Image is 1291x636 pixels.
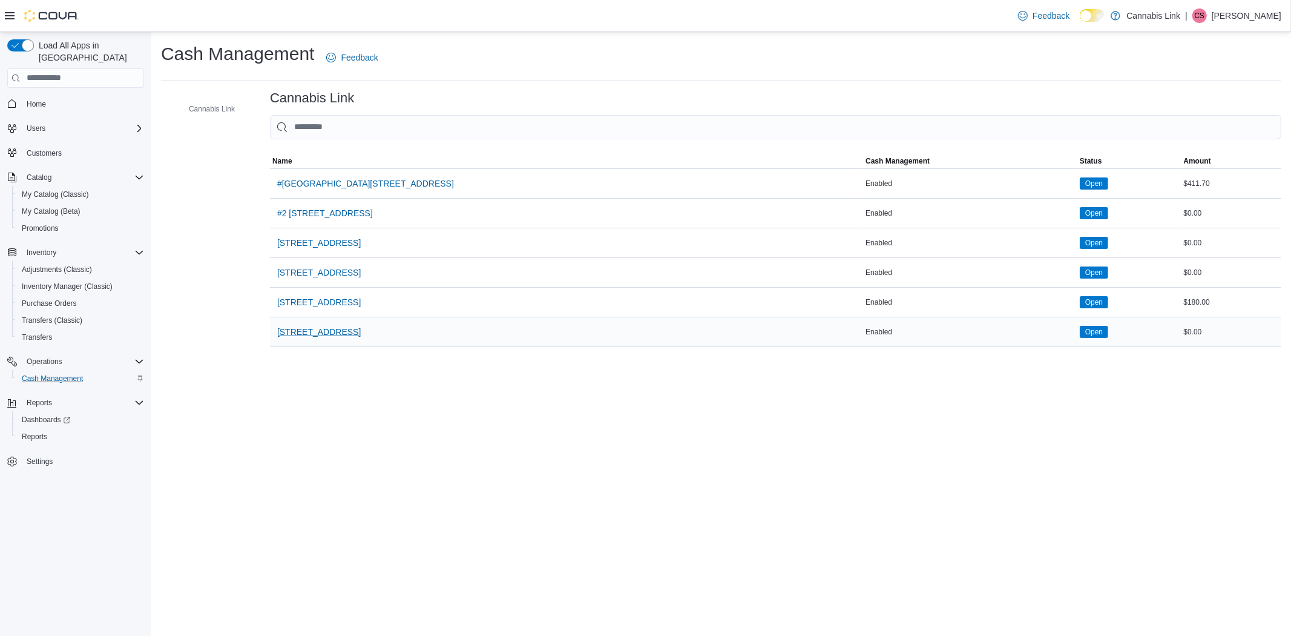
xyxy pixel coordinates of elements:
[277,237,361,249] span: [STREET_ADDRESS]
[22,121,50,136] button: Users
[22,121,144,136] span: Users
[7,90,144,502] nav: Complex example
[22,146,67,161] a: Customers
[2,95,149,113] button: Home
[22,190,89,199] span: My Catalog (Classic)
[12,203,149,220] button: My Catalog (Beta)
[1212,8,1281,23] p: [PERSON_NAME]
[22,374,83,383] span: Cash Management
[17,279,144,294] span: Inventory Manager (Classic)
[22,354,144,369] span: Operations
[1085,297,1103,308] span: Open
[17,279,117,294] a: Inventory Manager (Classic)
[277,207,373,219] span: #2 [STREET_ADDRESS]
[863,176,1077,191] div: Enabled
[17,262,144,277] span: Adjustments (Classic)
[1181,206,1281,220] div: $0.00
[12,186,149,203] button: My Catalog (Classic)
[22,454,144,469] span: Settings
[24,10,79,22] img: Cova
[341,51,378,64] span: Feedback
[866,156,930,166] span: Cash Management
[272,260,366,285] button: [STREET_ADDRESS]
[277,267,361,279] span: [STREET_ADDRESS]
[272,320,366,344] button: [STREET_ADDRESS]
[22,396,57,410] button: Reports
[161,42,314,66] h1: Cash Management
[1080,326,1108,338] span: Open
[22,97,51,111] a: Home
[17,371,88,386] a: Cash Management
[12,312,149,329] button: Transfers (Classic)
[1181,325,1281,339] div: $0.00
[1085,326,1103,337] span: Open
[277,326,361,338] span: [STREET_ADDRESS]
[22,282,113,291] span: Inventory Manager (Classic)
[2,169,149,186] button: Catalog
[1080,177,1108,190] span: Open
[1013,4,1074,28] a: Feedback
[22,299,77,308] span: Purchase Orders
[17,330,144,345] span: Transfers
[272,201,378,225] button: #2 [STREET_ADDRESS]
[863,295,1077,310] div: Enabled
[1077,154,1181,168] button: Status
[1085,178,1103,189] span: Open
[22,170,56,185] button: Catalog
[1126,8,1180,23] p: Cannabis Link
[1181,236,1281,250] div: $0.00
[1085,208,1103,219] span: Open
[1184,156,1211,166] span: Amount
[12,329,149,346] button: Transfers
[189,104,235,114] span: Cannabis Link
[2,244,149,261] button: Inventory
[2,120,149,137] button: Users
[2,144,149,162] button: Customers
[863,236,1077,250] div: Enabled
[12,428,149,445] button: Reports
[17,221,144,236] span: Promotions
[17,371,144,386] span: Cash Management
[22,316,82,325] span: Transfers (Classic)
[12,295,149,312] button: Purchase Orders
[17,412,144,427] span: Dashboards
[863,325,1077,339] div: Enabled
[12,278,149,295] button: Inventory Manager (Classic)
[1080,9,1105,22] input: Dark Mode
[1192,8,1207,23] div: Chloe Smith
[12,370,149,387] button: Cash Management
[1085,237,1103,248] span: Open
[12,220,149,237] button: Promotions
[321,45,383,70] a: Feedback
[277,177,454,190] span: #[GEOGRAPHIC_DATA][STREET_ADDRESS]
[270,91,354,105] h3: Cannabis Link
[17,296,144,311] span: Purchase Orders
[270,115,1281,139] input: This is a search bar. As you type, the results lower in the page will automatically filter.
[1195,8,1205,23] span: CS
[17,262,97,277] a: Adjustments (Classic)
[27,357,62,366] span: Operations
[17,296,82,311] a: Purchase Orders
[27,99,46,109] span: Home
[272,156,292,166] span: Name
[27,248,56,257] span: Inventory
[27,457,53,466] span: Settings
[12,261,149,278] button: Adjustments (Classic)
[22,96,144,111] span: Home
[17,187,144,202] span: My Catalog (Classic)
[2,394,149,411] button: Reports
[17,221,64,236] a: Promotions
[22,415,70,425] span: Dashboards
[172,102,240,116] button: Cannabis Link
[27,398,52,408] span: Reports
[22,333,52,342] span: Transfers
[17,313,144,328] span: Transfers (Classic)
[22,245,144,260] span: Inventory
[22,245,61,260] button: Inventory
[22,354,67,369] button: Operations
[272,290,366,314] button: [STREET_ADDRESS]
[17,429,144,444] span: Reports
[2,353,149,370] button: Operations
[17,204,144,219] span: My Catalog (Beta)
